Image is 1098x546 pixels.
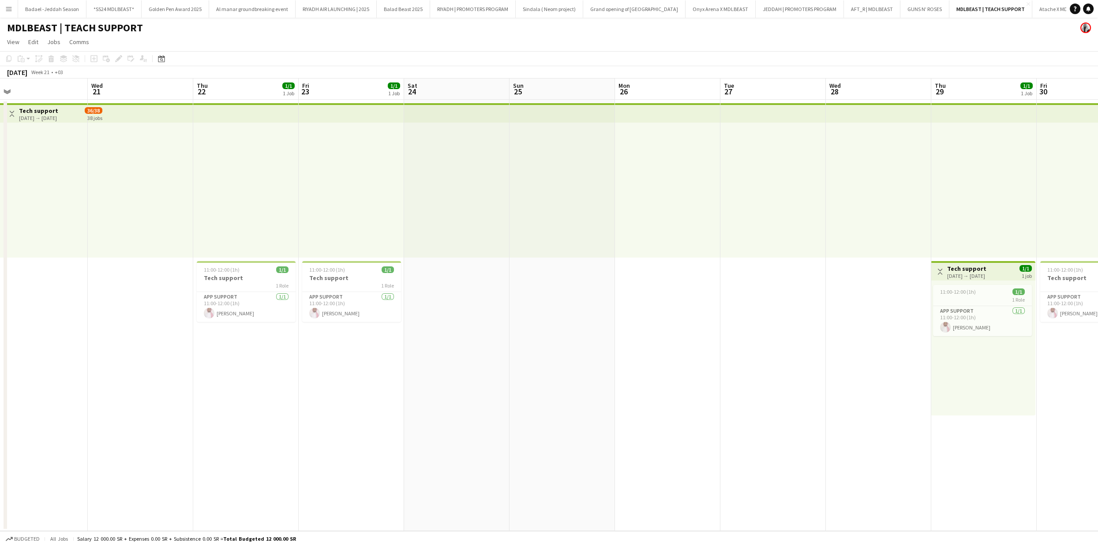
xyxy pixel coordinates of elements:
span: 1 Role [276,282,289,289]
app-card-role: App support1/111:00-12:00 (1h)[PERSON_NAME] [197,292,296,322]
button: RIYADH | PROMOTERS PROGRAM [430,0,516,18]
span: 27 [723,86,734,97]
span: 21 [90,86,103,97]
div: 38 jobs [87,114,102,121]
div: 1 Job [388,90,400,97]
button: Atache X MDLBEAST [1032,0,1092,18]
span: 1/1 [1019,265,1032,272]
a: Jobs [44,36,64,48]
span: Sun [513,82,524,90]
span: 22 [195,86,208,97]
span: 23 [301,86,309,97]
app-card-role: App support1/111:00-12:00 (1h)[PERSON_NAME] [933,306,1032,336]
button: Balad Beast 2025 [377,0,430,18]
button: RIYADH AIR LAUNCHING | 2025 [296,0,377,18]
h3: Tech support [19,107,58,115]
span: 24 [406,86,417,97]
div: [DATE] → [DATE] [947,273,986,279]
button: Grand opening of [GEOGRAPHIC_DATA] [583,0,686,18]
span: View [7,38,19,46]
span: 11:00-12:00 (1h) [309,266,345,273]
span: 29 [933,86,946,97]
span: Wed [91,82,103,90]
span: Wed [829,82,841,90]
a: Comms [66,36,93,48]
span: 28 [828,86,841,97]
span: All jobs [49,535,70,542]
div: [DATE] [7,68,27,77]
span: Thu [197,82,208,90]
span: Edit [28,38,38,46]
span: 1/1 [382,266,394,273]
span: 25 [512,86,524,97]
app-card-role: App support1/111:00-12:00 (1h)[PERSON_NAME] [302,292,401,322]
button: MDLBEAST | TEACH SUPPORT [949,0,1032,18]
span: Total Budgeted 12 000.00 SR [223,535,296,542]
span: Fri [1040,82,1047,90]
span: Tue [724,82,734,90]
div: [DATE] → [DATE] [19,115,58,121]
span: 1/1 [1020,82,1033,89]
span: 26 [617,86,630,97]
span: 1/1 [1012,288,1025,295]
span: 11:00-12:00 (1h) [204,266,240,273]
button: Budgeted [4,534,41,544]
span: 11:00-12:00 (1h) [940,288,976,295]
button: JEDDAH | PROMOTERS PROGRAM [756,0,844,18]
span: Thu [935,82,946,90]
span: 1/1 [276,266,289,273]
h1: MDLBEAST | TEACH SUPPORT [7,21,143,34]
app-job-card: 11:00-12:00 (1h)1/1Tech support1 RoleApp support1/111:00-12:00 (1h)[PERSON_NAME] [302,261,401,322]
div: +03 [55,69,63,75]
div: Salary 12 000.00 SR + Expenses 0.00 SR + Subsistence 0.00 SR = [77,535,296,542]
span: Comms [69,38,89,46]
a: Edit [25,36,42,48]
button: *SS24 MDLBEAST* [86,0,142,18]
button: Sindala ( Neom project) [516,0,583,18]
a: View [4,36,23,48]
button: Al manar groundbreaking event [209,0,296,18]
div: 1 Job [283,90,294,97]
span: 36/38 [85,107,102,114]
span: 1/1 [388,82,400,89]
span: 1/1 [282,82,295,89]
span: 11:00-12:00 (1h) [1047,266,1083,273]
span: 1 Role [1012,296,1025,303]
button: GUNS N' ROSES [900,0,949,18]
button: Badael -Jeddah Season [18,0,86,18]
span: Sat [408,82,417,90]
span: 1 Role [381,282,394,289]
div: 1 Job [1021,90,1032,97]
div: 1 job [1022,272,1032,279]
span: Budgeted [14,536,40,542]
span: Fri [302,82,309,90]
h3: Tech support [947,265,986,273]
h3: Tech support [302,274,401,282]
span: Jobs [47,38,60,46]
app-user-avatar: Ali Shamsan [1080,22,1091,33]
app-job-card: 11:00-12:00 (1h)1/1Tech support1 RoleApp support1/111:00-12:00 (1h)[PERSON_NAME] [197,261,296,322]
button: Golden Pen Award 2025 [142,0,209,18]
span: Mon [618,82,630,90]
button: Onyx Arena X MDLBEAST [686,0,756,18]
button: AFT_R | MDLBEAST [844,0,900,18]
app-job-card: 11:00-12:00 (1h)1/11 RoleApp support1/111:00-12:00 (1h)[PERSON_NAME] [933,285,1032,336]
span: Week 21 [29,69,51,75]
h3: Tech support [197,274,296,282]
span: 30 [1039,86,1047,97]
